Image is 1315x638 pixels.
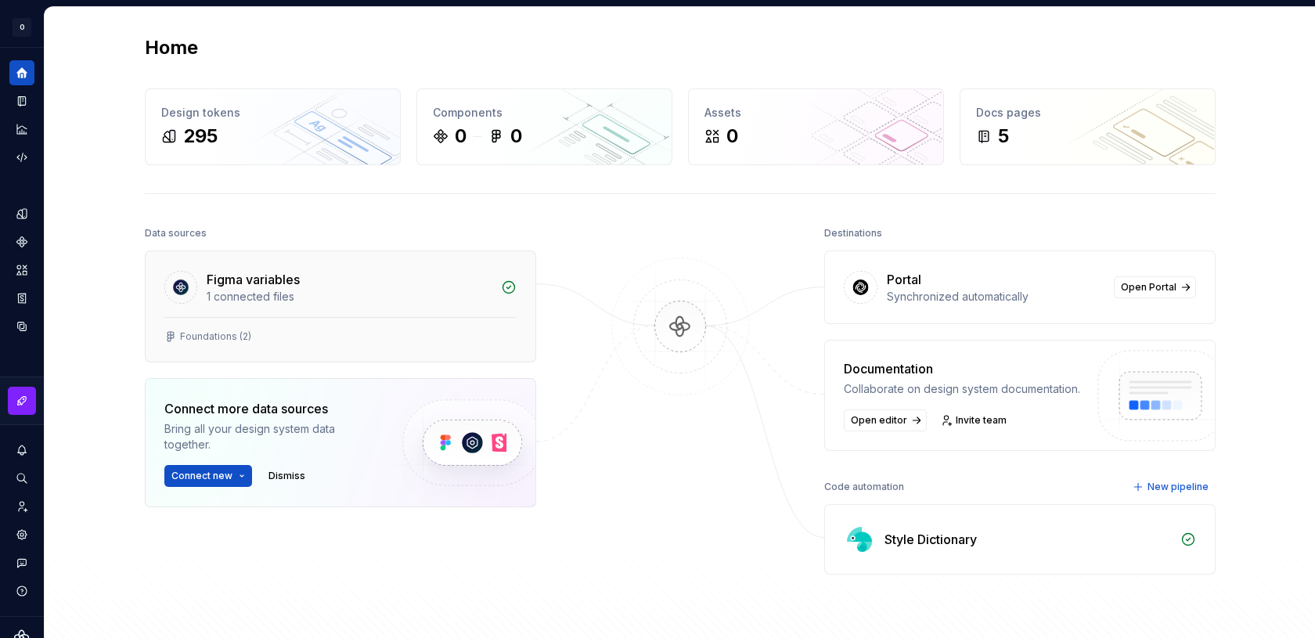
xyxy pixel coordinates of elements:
a: Open Portal [1114,276,1196,298]
div: Synchronized automatically [887,289,1104,305]
button: Contact support [9,550,34,575]
span: New pipeline [1147,481,1209,493]
button: New pipeline [1128,476,1216,498]
a: Open editor [844,409,927,431]
div: Components [433,105,656,121]
a: Settings [9,522,34,547]
a: Analytics [9,117,34,142]
a: Home [9,60,34,85]
a: Components00 [416,88,672,165]
div: 1 connected files [207,289,492,305]
div: Destinations [824,222,882,244]
a: Components [9,229,34,254]
span: Dismiss [268,470,305,482]
div: 0 [726,124,738,149]
div: Style Dictionary [884,530,977,549]
a: Code automation [9,145,34,170]
a: Assets0 [688,88,944,165]
a: Invite team [9,494,34,519]
a: Docs pages5 [960,88,1216,165]
div: Portal [887,270,921,289]
span: Open editor [851,414,907,427]
div: Documentation [844,359,1080,378]
a: Documentation [9,88,34,114]
div: 5 [998,124,1009,149]
div: Foundations (2) [180,330,251,343]
div: Connect more data sources [164,399,376,418]
div: Assets [704,105,928,121]
div: O [13,18,31,37]
a: Design tokens295 [145,88,401,165]
div: Bring all your design system data together. [164,421,376,452]
a: Design tokens [9,201,34,226]
div: Collaborate on design system documentation. [844,381,1080,397]
button: Dismiss [261,465,312,487]
button: Connect new [164,465,252,487]
span: Open Portal [1121,281,1176,294]
div: Data sources [145,222,207,244]
span: Invite team [956,414,1007,427]
div: Design tokens [161,105,384,121]
a: Assets [9,258,34,283]
h2: Home [145,35,198,60]
a: Invite team [936,409,1014,431]
button: Search ⌘K [9,466,34,491]
a: Figma variables1 connected filesFoundations (2) [145,251,536,362]
div: 0 [455,124,467,149]
a: Data sources [9,314,34,339]
button: Notifications [9,438,34,463]
div: 0 [510,124,522,149]
div: Figma variables [207,270,300,289]
a: Storybook stories [9,286,34,311]
button: O [3,10,41,44]
span: Connect new [171,470,232,482]
div: Code automation [824,476,904,498]
div: Docs pages [976,105,1199,121]
div: 295 [183,124,218,149]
